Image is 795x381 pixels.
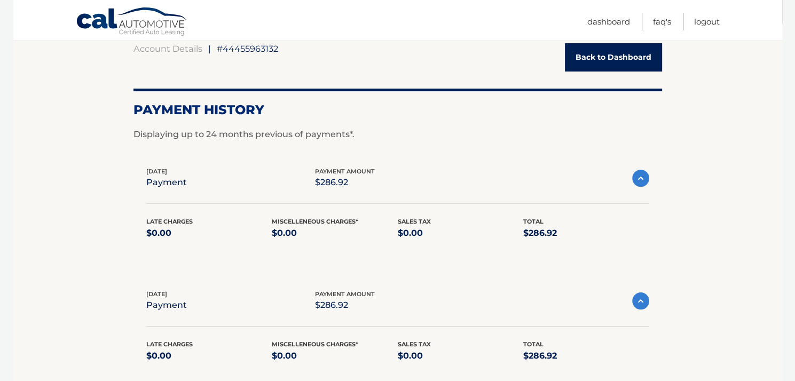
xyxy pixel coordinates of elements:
[523,226,649,241] p: $286.92
[146,168,167,175] span: [DATE]
[133,128,662,141] p: Displaying up to 24 months previous of payments*.
[146,290,167,298] span: [DATE]
[208,43,211,54] span: |
[523,348,649,363] p: $286.92
[133,102,662,118] h2: Payment History
[272,340,358,348] span: Miscelleneous Charges*
[523,340,544,348] span: Total
[523,218,544,225] span: Total
[76,7,188,38] a: Cal Automotive
[565,43,662,72] a: Back to Dashboard
[632,170,649,187] img: accordion-active.svg
[146,175,187,190] p: payment
[272,348,398,363] p: $0.00
[146,340,193,348] span: Late Charges
[146,298,187,313] p: payment
[587,13,630,30] a: Dashboard
[632,292,649,309] img: accordion-active.svg
[315,175,375,190] p: $286.92
[146,218,193,225] span: Late Charges
[272,226,398,241] p: $0.00
[653,13,671,30] a: FAQ's
[146,226,272,241] p: $0.00
[398,218,431,225] span: Sales Tax
[272,218,358,225] span: Miscelleneous Charges*
[315,298,375,313] p: $286.92
[398,226,524,241] p: $0.00
[694,13,720,30] a: Logout
[217,43,278,54] span: #44455963132
[315,168,375,175] span: payment amount
[133,43,202,54] a: Account Details
[146,348,272,363] p: $0.00
[398,340,431,348] span: Sales Tax
[398,348,524,363] p: $0.00
[315,290,375,298] span: payment amount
